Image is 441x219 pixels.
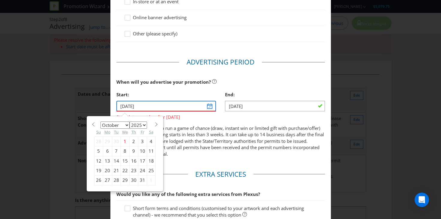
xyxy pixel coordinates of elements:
[103,175,112,185] div: 27
[116,88,216,101] div: Start:
[103,146,112,156] div: 6
[121,166,129,175] div: 22
[94,175,103,185] div: 26
[133,205,304,217] span: Short form terms and conditions (customised to your artwork and each advertising channel) - we re...
[112,166,121,175] div: 21
[129,136,138,146] div: 2
[94,146,103,156] div: 5
[415,193,429,207] div: Open Intercom Messenger
[121,175,129,185] div: 29
[129,166,138,175] div: 23
[116,79,211,85] span: When will you advertise your promotion?
[94,136,103,146] div: 28
[225,88,325,101] div: End:
[138,166,147,175] div: 24
[129,146,138,156] div: 9
[133,14,187,20] span: Online banner advertising
[112,156,121,166] div: 14
[147,166,155,175] div: 25
[129,175,138,185] div: 30
[141,129,144,135] abbr: Friday
[112,146,121,156] div: 7
[103,156,112,166] div: 13
[121,146,129,156] div: 8
[147,146,155,156] div: 11
[122,129,128,135] abbr: Wednesday
[116,112,216,120] span: Start date must be after [DATE]
[131,129,136,135] abbr: Thursday
[147,175,155,185] div: 1
[96,129,101,135] abbr: Sunday
[138,136,147,146] div: 3
[225,101,325,111] input: DD/MM/YY
[114,129,118,135] abbr: Tuesday
[121,156,129,166] div: 15
[121,136,129,146] div: 1
[138,156,147,166] div: 17
[112,136,121,146] div: 30
[94,156,103,166] div: 12
[133,31,177,37] span: Other (please specify)
[149,129,153,135] abbr: Saturday
[188,169,253,179] legend: Extra Services
[116,125,325,157] p: You may not be able to run a game of chance (draw, instant win or limited gift with purchase/offe...
[112,175,121,185] div: 28
[94,166,103,175] div: 19
[116,101,216,111] input: DD/MM/YY
[147,136,155,146] div: 4
[138,175,147,185] div: 31
[104,129,110,135] abbr: Monday
[179,57,262,67] legend: Advertising Period
[129,156,138,166] div: 16
[103,166,112,175] div: 20
[138,146,147,156] div: 10
[103,136,112,146] div: 29
[147,156,155,166] div: 18
[116,191,260,197] span: Would you like any of the following extra services from Plexus?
